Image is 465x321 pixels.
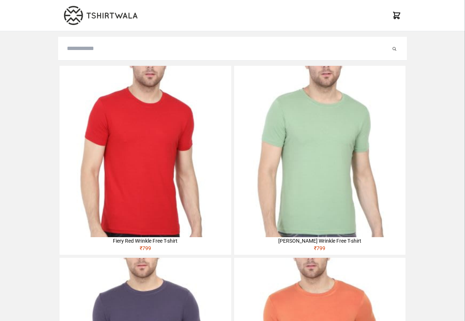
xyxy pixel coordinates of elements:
[60,245,231,255] div: ₹ 799
[234,245,405,255] div: ₹ 799
[64,6,137,25] img: TW-LOGO-400-104.png
[234,66,405,237] img: 4M6A2211-320x320.jpg
[234,66,405,255] a: [PERSON_NAME] Wrinkle Free T-shirt₹799
[391,44,398,53] button: Submit your search query.
[60,237,231,245] div: Fiery Red Wrinkle Free T-shirt
[60,66,231,255] a: Fiery Red Wrinkle Free T-shirt₹799
[234,237,405,245] div: [PERSON_NAME] Wrinkle Free T-shirt
[60,66,231,237] img: 4M6A2225-320x320.jpg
